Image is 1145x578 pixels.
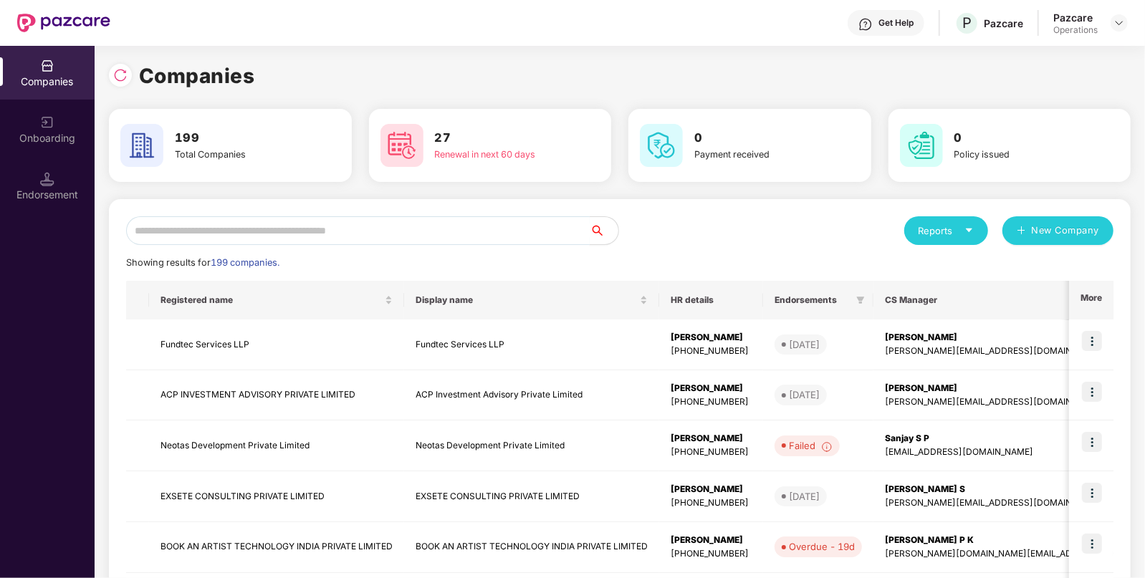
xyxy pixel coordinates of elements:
td: BOOK AN ARTIST TECHNOLOGY INDIA PRIVATE LIMITED [149,522,404,573]
button: search [589,216,619,245]
div: Renewal in next 60 days [435,148,558,162]
div: [PHONE_NUMBER] [671,445,752,459]
td: BOOK AN ARTIST TECHNOLOGY INDIA PRIVATE LIMITED [404,522,659,573]
th: More [1069,281,1113,319]
img: New Pazcare Logo [17,14,110,32]
th: Registered name [149,281,404,319]
div: Policy issued [954,148,1078,162]
img: svg+xml;base64,PHN2ZyBpZD0iUmVsb2FkLTMyeDMyIiB4bWxucz0iaHR0cDovL3d3dy53My5vcmcvMjAwMC9zdmciIHdpZH... [113,68,128,82]
h3: 27 [435,129,558,148]
div: [PHONE_NUMBER] [671,395,752,409]
h3: 199 [175,129,298,148]
div: Reports [919,223,974,238]
div: [DATE] [789,337,820,352]
div: Payment received [694,148,818,162]
span: search [589,225,618,236]
img: svg+xml;base64,PHN2ZyBpZD0iSW5mb18tXzMyeDMyIiBkYXRhLW5hbWU9IkluZm8gLSAzMngzMiIgeG1sbnM9Imh0dHA6Ly... [821,441,833,453]
img: svg+xml;base64,PHN2ZyB3aWR0aD0iMjAiIGhlaWdodD0iMjAiIHZpZXdCb3g9IjAgMCAyMCAyMCIgZmlsbD0ibm9uZSIgeG... [40,115,54,130]
span: 199 companies. [211,257,279,268]
img: icon [1082,432,1102,452]
div: [PERSON_NAME] [671,432,752,445]
span: New Company [1032,223,1100,238]
img: svg+xml;base64,PHN2ZyB4bWxucz0iaHR0cDovL3d3dy53My5vcmcvMjAwMC9zdmciIHdpZHRoPSI2MCIgaGVpZ2h0PSI2MC... [640,124,683,167]
td: ACP Investment Advisory Private Limited [404,370,659,421]
img: svg+xml;base64,PHN2ZyBpZD0iQ29tcGFuaWVzIiB4bWxucz0iaHR0cDovL3d3dy53My5vcmcvMjAwMC9zdmciIHdpZHRoPS... [40,59,54,73]
img: icon [1082,483,1102,503]
div: [PERSON_NAME] [671,331,752,345]
div: [PHONE_NUMBER] [671,345,752,358]
div: Operations [1053,24,1098,36]
div: Total Companies [175,148,298,162]
td: Neotas Development Private Limited [149,420,404,471]
td: EXSETE CONSULTING PRIVATE LIMITED [149,471,404,522]
span: Registered name [161,294,382,306]
img: svg+xml;base64,PHN2ZyB4bWxucz0iaHR0cDovL3d3dy53My5vcmcvMjAwMC9zdmciIHdpZHRoPSI2MCIgaGVpZ2h0PSI2MC... [380,124,423,167]
td: ACP INVESTMENT ADVISORY PRIVATE LIMITED [149,370,404,421]
span: Showing results for [126,257,279,268]
td: Fundtec Services LLP [404,319,659,370]
td: EXSETE CONSULTING PRIVATE LIMITED [404,471,659,522]
img: icon [1082,331,1102,351]
div: [PERSON_NAME] [671,483,752,496]
div: [DATE] [789,387,820,402]
h3: 0 [694,129,818,148]
div: Pazcare [1053,11,1098,24]
div: Overdue - 19d [789,539,855,554]
th: HR details [659,281,763,319]
h3: 0 [954,129,1078,148]
span: filter [853,292,868,309]
span: filter [856,296,865,304]
span: caret-down [964,226,974,235]
span: plus [1017,226,1026,237]
th: Display name [404,281,659,319]
div: [PHONE_NUMBER] [671,496,752,510]
img: svg+xml;base64,PHN2ZyBpZD0iSGVscC0zMngzMiIgeG1sbnM9Imh0dHA6Ly93d3cudzMub3JnLzIwMDAvc3ZnIiB3aWR0aD... [858,17,873,32]
td: Fundtec Services LLP [149,319,404,370]
span: P [962,14,972,32]
img: svg+xml;base64,PHN2ZyB4bWxucz0iaHR0cDovL3d3dy53My5vcmcvMjAwMC9zdmciIHdpZHRoPSI2MCIgaGVpZ2h0PSI2MC... [900,124,943,167]
div: [PERSON_NAME] [671,534,752,547]
div: Get Help [878,17,914,29]
img: svg+xml;base64,PHN2ZyB4bWxucz0iaHR0cDovL3d3dy53My5vcmcvMjAwMC9zdmciIHdpZHRoPSI2MCIgaGVpZ2h0PSI2MC... [120,124,163,167]
img: icon [1082,382,1102,402]
div: [DATE] [789,489,820,504]
h1: Companies [139,60,255,92]
div: [PHONE_NUMBER] [671,547,752,561]
div: [PERSON_NAME] [671,382,752,395]
img: svg+xml;base64,PHN2ZyB3aWR0aD0iMTQuNSIgaGVpZ2h0PSIxNC41IiB2aWV3Qm94PSIwIDAgMTYgMTYiIGZpbGw9Im5vbm... [40,172,54,186]
td: Neotas Development Private Limited [404,420,659,471]
div: Failed [789,438,833,453]
button: plusNew Company [1002,216,1113,245]
span: Endorsements [775,294,851,306]
span: Display name [416,294,637,306]
img: svg+xml;base64,PHN2ZyBpZD0iRHJvcGRvd24tMzJ4MzIiIHhtbG5zPSJodHRwOi8vd3d3LnczLm9yZy8yMDAwL3N2ZyIgd2... [1113,17,1125,29]
img: icon [1082,534,1102,554]
div: Pazcare [984,16,1023,30]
